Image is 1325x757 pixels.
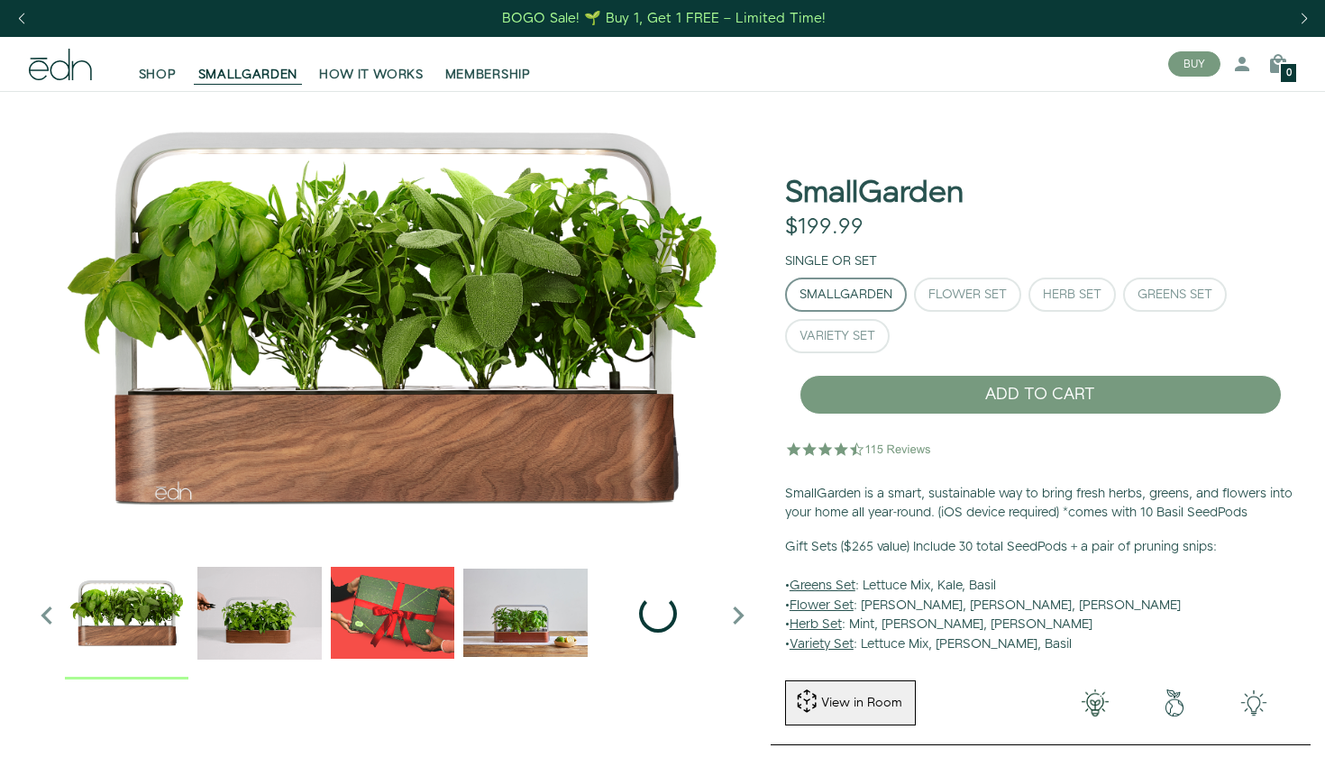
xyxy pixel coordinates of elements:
[463,551,587,674] img: edn-smallgarden-mixed-herbs-table-product-2000px_1024x.jpg
[187,44,309,84] a: SMALLGARDEN
[1168,51,1220,77] button: BUY
[785,538,1217,556] b: Gift Sets ($265 value) Include 30 total SeedPods + a pair of pruning snips:
[1184,703,1307,748] iframe: Opens a widget where you can find more information
[65,551,188,679] div: 1 / 6
[65,551,188,674] img: Official-EDN-SMALLGARDEN-HERB-HERO-SLV-2000px_1024x.png
[1138,288,1212,301] div: Greens Set
[785,485,1296,524] p: SmallGarden is a smart, sustainable way to bring fresh herbs, greens, and flowers into your home ...
[331,551,454,674] img: EMAILS_-_Holiday_21_PT1_28_9986b34a-7908-4121-b1c1-9595d1e43abe_1024x.png
[790,635,854,653] u: Variety Set
[1214,689,1293,716] img: edn-smallgarden-tech.png
[785,431,934,467] img: 4.5 star rating
[463,551,587,679] div: 4 / 6
[1043,288,1101,301] div: Herb Set
[29,91,756,542] img: Official-EDN-SMALLGARDEN-HERB-HERO-SLV-2000px_4096x.png
[308,44,434,84] a: HOW IT WORKS
[785,177,964,210] h1: SmallGarden
[819,694,904,712] div: View in Room
[800,375,1282,415] button: ADD TO CART
[501,5,828,32] a: BOGO Sale! 🌱 Buy 1, Get 1 FREE – Limited Time!
[198,66,298,84] span: SMALLGARDEN
[800,288,892,301] div: SmallGarden
[1135,689,1214,716] img: green-earth.png
[790,597,854,615] u: Flower Set
[319,66,423,84] span: HOW IT WORKS
[1123,278,1227,312] button: Greens Set
[1286,68,1292,78] span: 0
[1055,689,1134,716] img: 001-light-bulb.png
[597,551,720,679] div: 5 / 6
[1028,278,1116,312] button: Herb Set
[785,319,890,353] button: Variety Set
[29,91,756,542] div: 1 / 6
[785,214,864,241] div: $199.99
[139,66,177,84] span: SHOP
[790,616,842,634] u: Herb Set
[785,252,877,270] label: Single or Set
[445,66,531,84] span: MEMBERSHIP
[785,278,907,312] button: SmallGarden
[720,597,756,634] i: Next slide
[928,288,1007,301] div: Flower Set
[800,330,875,342] div: Variety Set
[434,44,542,84] a: MEMBERSHIP
[914,278,1021,312] button: Flower Set
[785,538,1296,655] p: • : Lettuce Mix, Kale, Basil • : [PERSON_NAME], [PERSON_NAME], [PERSON_NAME] • : Mint, [PERSON_NA...
[785,680,916,725] button: View in Room
[128,44,187,84] a: SHOP
[790,577,855,595] u: Greens Set
[331,551,454,679] div: 3 / 6
[197,551,321,679] div: 2 / 6
[29,597,65,634] i: Previous slide
[197,551,321,674] img: edn-trim-basil.2021-09-07_14_55_24_1024x.gif
[502,9,826,28] div: BOGO Sale! 🌱 Buy 1, Get 1 FREE – Limited Time!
